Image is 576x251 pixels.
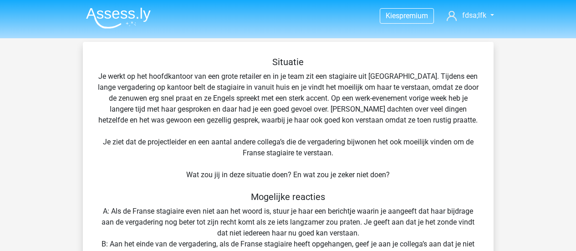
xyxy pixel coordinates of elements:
span: fdsa;lfk [462,11,486,20]
a: fdsa;lfk [443,10,497,21]
span: premium [399,11,428,20]
h5: Mogelijke reacties [97,191,479,202]
img: Assessly [86,7,151,29]
span: Kies [386,11,399,20]
h5: Situatie [97,56,479,67]
a: Kiespremium [380,10,433,22]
